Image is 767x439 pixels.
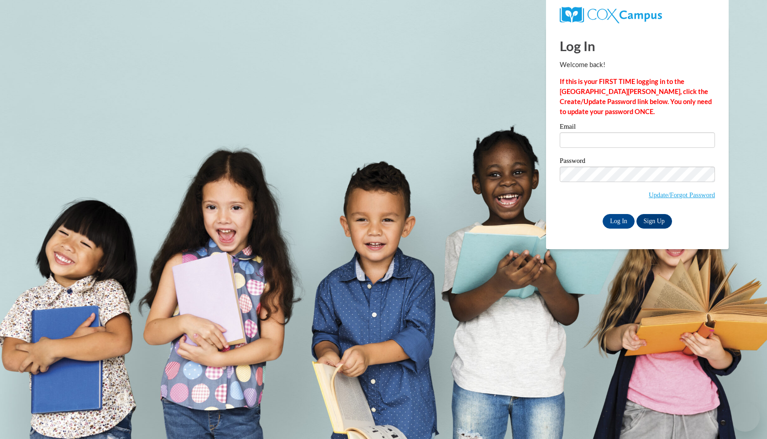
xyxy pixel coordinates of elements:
[636,214,672,229] a: Sign Up
[560,60,715,70] p: Welcome back!
[560,157,715,167] label: Password
[560,7,715,23] a: COX Campus
[560,78,712,115] strong: If this is your FIRST TIME logging in to the [GEOGRAPHIC_DATA][PERSON_NAME], click the Create/Upd...
[603,214,635,229] input: Log In
[730,402,760,432] iframe: Button to launch messaging window
[649,191,715,199] a: Update/Forgot Password
[560,7,662,23] img: COX Campus
[560,37,715,55] h1: Log In
[560,123,715,132] label: Email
